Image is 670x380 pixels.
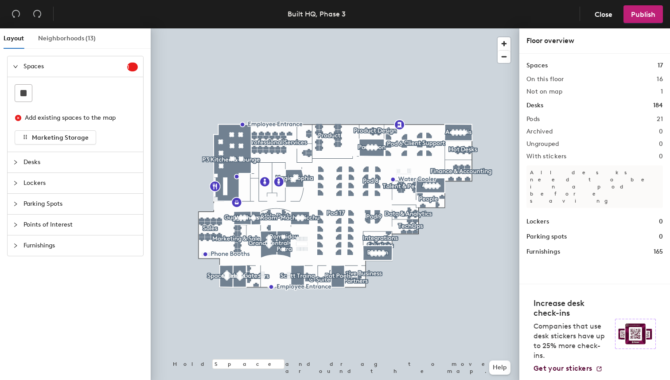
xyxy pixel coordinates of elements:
[534,364,592,372] span: Get your stickers
[658,61,663,71] h1: 17
[526,217,549,227] h1: Lockers
[595,10,612,19] span: Close
[526,141,559,148] h2: Ungrouped
[526,61,548,71] h1: Spaces
[526,76,564,83] h2: On this floor
[534,298,610,318] h4: Increase desk check-ins
[587,5,620,23] button: Close
[631,10,655,19] span: Publish
[623,5,663,23] button: Publish
[7,5,25,23] button: Undo (⌘ + Z)
[13,201,18,207] span: collapsed
[526,232,567,242] h1: Parking spots
[13,160,18,165] span: collapsed
[288,8,346,20] div: Built HQ, Phase 3
[23,152,138,172] span: Desks
[526,128,553,135] h2: Archived
[25,113,130,123] div: Add existing spaces to the map
[526,88,562,95] h2: Not on map
[615,319,656,349] img: Sticker logo
[127,64,138,70] span: 1
[659,153,663,160] h2: 0
[23,56,127,77] span: Spaces
[13,64,18,69] span: expanded
[13,180,18,186] span: collapsed
[15,130,96,145] button: Marketing Storage
[23,173,138,193] span: Lockers
[657,116,663,123] h2: 21
[653,101,663,110] h1: 184
[23,194,138,214] span: Parking Spots
[526,116,540,123] h2: Pods
[659,232,663,242] h1: 0
[526,247,560,257] h1: Furnishings
[534,321,610,360] p: Companies that use desk stickers have up to 25% more check-ins.
[659,217,663,227] h1: 0
[13,243,18,248] span: collapsed
[526,153,567,160] h2: With stickers
[659,141,663,148] h2: 0
[23,235,138,256] span: Furnishings
[15,115,21,121] span: close-circle
[659,128,663,135] h2: 0
[4,35,24,42] span: Layout
[489,360,510,375] button: Help
[526,35,663,46] div: Floor overview
[23,215,138,235] span: Points of Interest
[32,134,89,141] span: Marketing Storage
[661,88,663,95] h2: 1
[526,101,543,110] h1: Desks
[13,222,18,227] span: collapsed
[657,76,663,83] h2: 16
[127,63,138,71] sup: 1
[28,5,46,23] button: Redo (⌘ + ⇧ + Z)
[526,165,663,208] p: All desks need to be in a pod before saving
[38,35,96,42] span: Neighborhoods (13)
[534,364,603,373] a: Get your stickers
[654,247,663,257] h1: 165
